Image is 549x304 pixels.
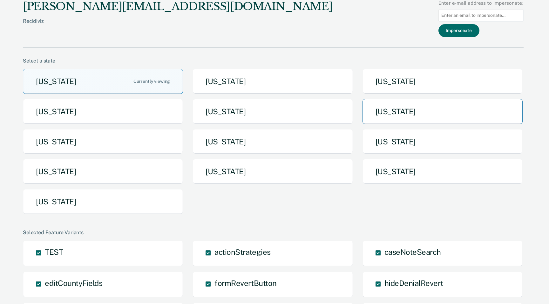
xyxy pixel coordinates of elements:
button: [US_STATE] [363,129,523,154]
button: [US_STATE] [193,69,353,94]
button: Impersonate [438,24,479,37]
button: [US_STATE] [23,159,183,184]
button: [US_STATE] [193,129,353,154]
span: editCountyFields [45,279,102,287]
span: hideDenialRevert [384,279,443,287]
button: [US_STATE] [193,159,353,184]
button: [US_STATE] [363,69,523,94]
div: Select a state [23,58,524,64]
button: [US_STATE] [23,189,183,214]
button: [US_STATE] [23,69,183,94]
button: [US_STATE] [23,129,183,154]
div: Selected Feature Variants [23,229,524,235]
div: Recidiviz [23,18,332,34]
button: [US_STATE] [363,159,523,184]
button: [US_STATE] [23,99,183,124]
span: formRevertButton [214,279,276,287]
span: caseNoteSearch [384,248,441,256]
input: Enter an email to impersonate... [438,9,524,22]
span: actionStrategies [214,248,270,256]
button: [US_STATE] [363,99,523,124]
span: TEST [45,248,63,256]
button: [US_STATE] [193,99,353,124]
